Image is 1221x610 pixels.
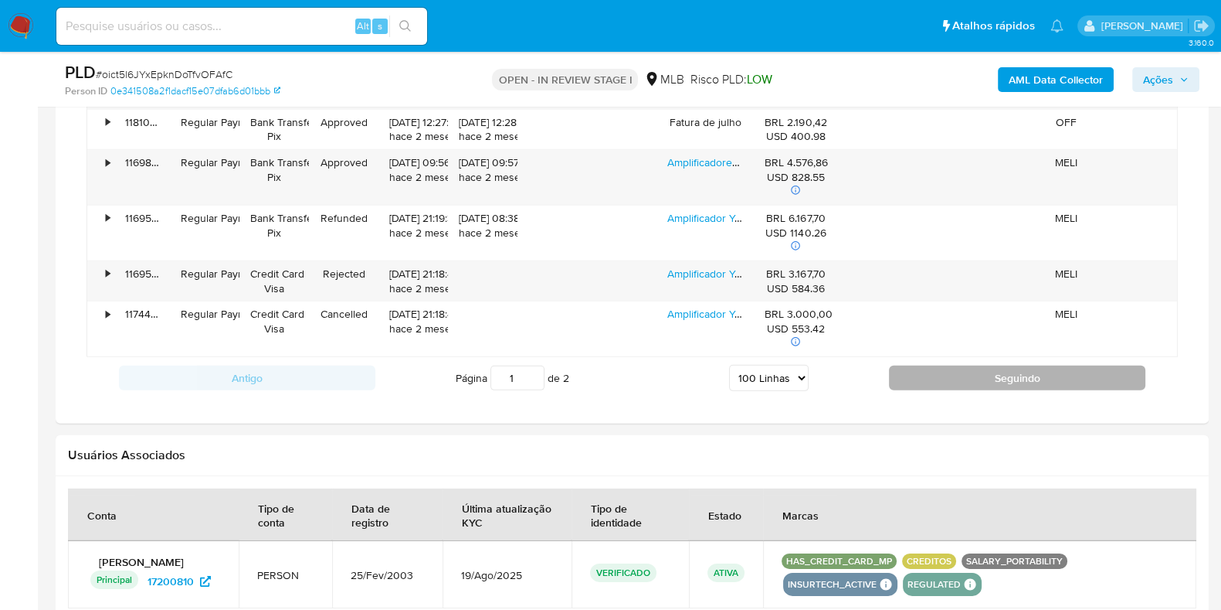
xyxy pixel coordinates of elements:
[1009,67,1103,92] b: AML Data Collector
[1193,18,1209,34] a: Sair
[644,71,683,88] div: MLB
[1132,67,1199,92] button: Ações
[68,448,1196,463] h2: Usuários Associados
[492,69,638,90] p: OPEN - IN REVIEW STAGE I
[1188,36,1213,49] span: 3.160.0
[65,60,96,84] b: PLD
[1101,19,1188,33] p: lucas.barboza@mercadolivre.com
[952,18,1035,34] span: Atalhos rápidos
[357,19,369,33] span: Alt
[65,84,107,98] b: Person ID
[110,84,280,98] a: 0e341508a2f1dacf15e07dfab6d01bbb
[1050,19,1063,32] a: Notificações
[690,71,772,88] span: Risco PLD:
[389,15,421,37] button: search-icon
[1143,67,1173,92] span: Ações
[746,70,772,88] span: LOW
[96,66,232,82] span: # oict5l6JYxEpknDoTfvOFAfC
[378,19,382,33] span: s
[56,16,427,36] input: Pesquise usuários ou casos...
[998,67,1114,92] button: AML Data Collector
